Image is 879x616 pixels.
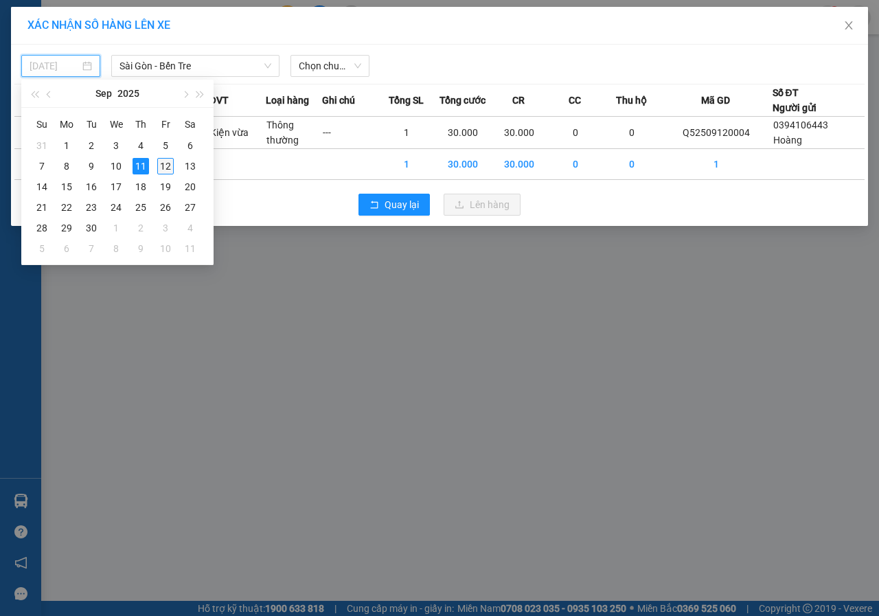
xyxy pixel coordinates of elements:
[34,199,50,216] div: 21
[830,7,868,45] button: Close
[266,117,322,149] td: Thông thường
[660,149,773,180] td: 1
[444,194,521,216] button: uploadLên hàng
[123,69,129,82] span: 0
[83,240,100,257] div: 7
[30,238,54,259] td: 2025-10-05
[385,197,419,212] span: Quay lại
[182,158,198,174] div: 13
[117,80,139,107] button: 2025
[79,156,104,176] td: 2025-09-09
[178,218,203,238] td: 2025-10-04
[133,240,149,257] div: 9
[128,113,153,135] th: Th
[369,200,379,211] span: rollback
[133,179,149,195] div: 18
[79,238,104,259] td: 2025-10-07
[266,93,309,108] span: Loại hàng
[389,93,424,108] span: Tổng SL
[153,218,178,238] td: 2025-10-03
[128,197,153,218] td: 2025-09-25
[104,156,128,176] td: 2025-09-10
[83,158,100,174] div: 9
[104,135,128,156] td: 2025-09-03
[435,117,491,149] td: 30.000
[128,238,153,259] td: 2025-10-09
[133,199,149,216] div: 25
[153,197,178,218] td: 2025-09-26
[178,156,203,176] td: 2025-09-13
[209,117,266,149] td: Kiện vừa
[843,20,854,31] span: close
[34,179,50,195] div: 14
[58,158,75,174] div: 8
[128,176,153,197] td: 2025-09-18
[30,218,54,238] td: 2025-09-28
[701,93,730,108] span: Mã GD
[54,113,79,135] th: Mo
[83,179,100,195] div: 16
[34,240,50,257] div: 5
[153,176,178,197] td: 2025-09-19
[106,14,204,27] p: Nhận:
[128,218,153,238] td: 2025-10-02
[83,137,100,154] div: 2
[616,93,647,108] span: Thu hộ
[38,14,74,27] span: Quận 5
[106,45,168,58] span: 0375309617
[547,117,604,149] td: 0
[30,58,80,73] input: 11/09/2025
[153,156,178,176] td: 2025-09-12
[5,45,67,58] span: 0394106443
[54,156,79,176] td: 2025-09-08
[153,238,178,259] td: 2025-10-10
[128,156,153,176] td: 2025-09-11
[157,220,174,236] div: 3
[153,113,178,135] th: Fr
[83,220,100,236] div: 30
[378,149,435,180] td: 1
[105,67,205,85] td: CC:
[178,135,203,156] td: 2025-09-06
[58,179,75,195] div: 15
[264,62,272,70] span: down
[773,85,817,115] div: Số ĐT Người gửi
[128,135,153,156] td: 2025-09-04
[299,56,361,76] span: Chọn chuyến
[54,197,79,218] td: 2025-09-22
[322,93,355,108] span: Ghi chú
[104,238,128,259] td: 2025-10-08
[512,93,525,108] span: CR
[182,240,198,257] div: 11
[104,197,128,218] td: 2025-09-24
[54,176,79,197] td: 2025-09-15
[79,135,104,156] td: 2025-09-02
[773,135,802,146] span: Hoàng
[58,220,75,236] div: 29
[104,113,128,135] th: We
[30,113,54,135] th: Su
[30,176,54,197] td: 2025-09-14
[491,149,547,180] td: 30.000
[181,96,196,109] span: SL:
[106,30,119,43] span: Bé
[491,117,547,149] td: 30.000
[322,117,378,149] td: ---
[27,19,170,32] span: XÁC NHẬN SỐ HÀNG LÊN XE
[182,179,198,195] div: 20
[135,14,193,27] span: Giồng Trôm
[660,117,773,149] td: Q52509120004
[34,158,50,174] div: 7
[133,137,149,154] div: 4
[108,179,124,195] div: 17
[5,67,106,85] td: CR:
[182,137,198,154] div: 6
[196,95,204,110] span: 1
[108,220,124,236] div: 1
[58,137,75,154] div: 1
[773,119,828,130] span: 0394106443
[569,93,581,108] span: CC
[547,149,604,180] td: 0
[34,137,50,154] div: 31
[104,218,128,238] td: 2025-10-01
